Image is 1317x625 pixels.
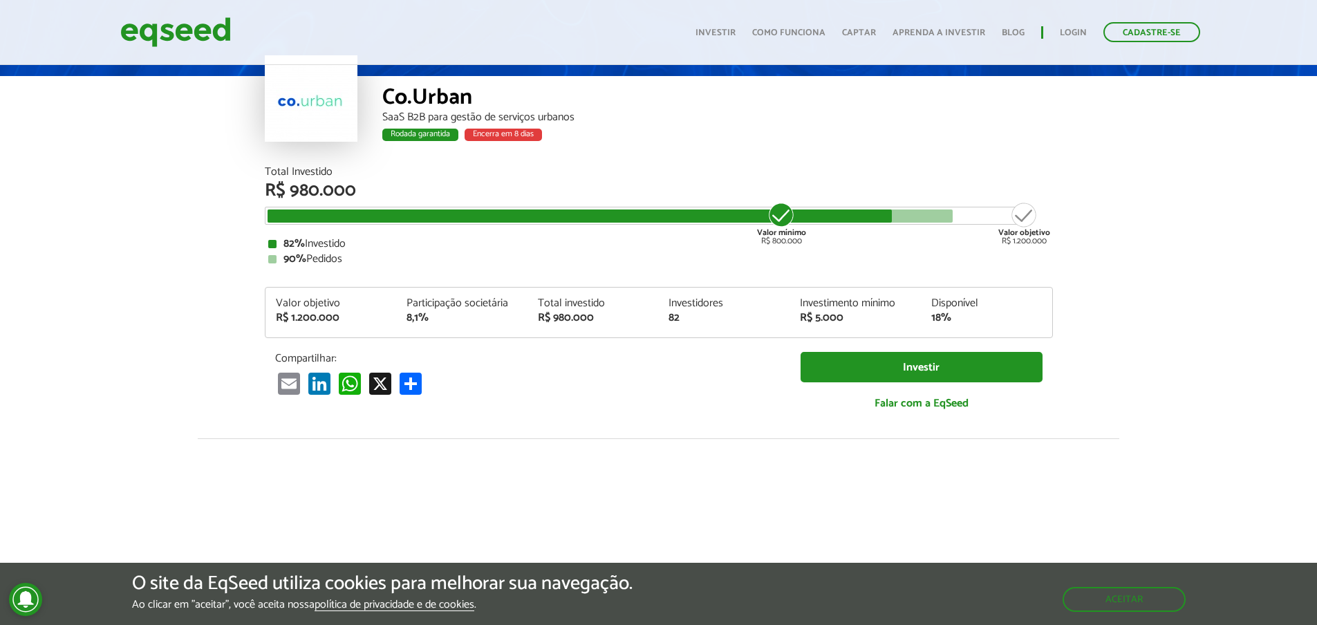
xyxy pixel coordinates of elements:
[275,372,303,395] a: Email
[893,28,985,37] a: Aprenda a investir
[382,86,1053,112] div: Co.Urban
[931,298,1042,309] div: Disponível
[1063,587,1186,612] button: Aceitar
[669,298,779,309] div: Investidores
[132,573,633,595] h5: O site da EqSeed utiliza cookies para melhorar sua navegação.
[800,298,910,309] div: Investimento mínimo
[1103,22,1200,42] a: Cadastre-se
[407,312,517,324] div: 8,1%
[336,372,364,395] a: WhatsApp
[382,129,458,141] div: Rodada garantida
[366,372,394,395] a: X
[306,372,333,395] a: LinkedIn
[268,254,1049,265] div: Pedidos
[276,312,386,324] div: R$ 1.200.000
[283,250,306,268] strong: 90%
[538,298,648,309] div: Total investido
[998,226,1050,239] strong: Valor objetivo
[382,112,1053,123] div: SaaS B2B para gestão de serviços urbanos
[757,226,806,239] strong: Valor mínimo
[120,14,231,50] img: EqSeed
[538,312,648,324] div: R$ 980.000
[275,352,780,365] p: Compartilhar:
[801,352,1043,383] a: Investir
[397,372,424,395] a: Compartilhar
[756,201,807,245] div: R$ 800.000
[315,599,474,611] a: política de privacidade e de cookies
[268,239,1049,250] div: Investido
[1002,28,1025,37] a: Blog
[276,298,386,309] div: Valor objetivo
[132,598,633,611] p: Ao clicar em "aceitar", você aceita nossa .
[669,312,779,324] div: 82
[407,298,517,309] div: Participação societária
[265,167,1053,178] div: Total Investido
[998,201,1050,245] div: R$ 1.200.000
[695,28,736,37] a: Investir
[1060,28,1087,37] a: Login
[931,312,1042,324] div: 18%
[465,129,542,141] div: Encerra em 8 dias
[800,312,910,324] div: R$ 5.000
[265,182,1053,200] div: R$ 980.000
[801,389,1043,418] a: Falar com a EqSeed
[283,234,305,253] strong: 82%
[842,28,876,37] a: Captar
[752,28,825,37] a: Como funciona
